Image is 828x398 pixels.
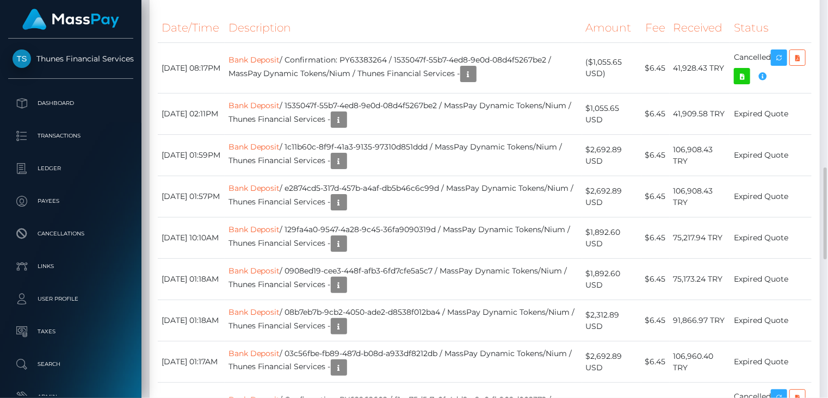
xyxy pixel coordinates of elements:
td: Expired Quote [730,135,812,176]
td: [DATE] 01:57PM [158,176,225,217]
a: Transactions [8,122,133,150]
p: Payees [13,193,129,209]
p: Taxes [13,324,129,340]
p: Dashboard [13,95,129,111]
td: 75,173.24 TRY [670,259,730,300]
a: Bank Deposit [228,55,280,65]
a: User Profile [8,285,133,313]
a: Ledger [8,155,133,182]
th: Date/Time [158,13,225,43]
td: 75,217.94 TRY [670,217,730,259]
a: Search [8,351,133,378]
td: $6.45 [641,176,670,217]
td: [DATE] 01:18AM [158,259,225,300]
td: [DATE] 01:17AM [158,341,225,383]
td: 106,908.43 TRY [670,176,730,217]
td: / Confirmation: PY63383264 / 1535047f-55b7-4ed8-9e0d-08d4f5267be2 / MassPay Dynamic Tokens/Nium /... [225,43,582,94]
td: $1,892.60 USD [582,217,641,259]
a: Payees [8,188,133,215]
td: $6.45 [641,300,670,341]
td: 106,960.40 TRY [670,341,730,383]
td: $6.45 [641,135,670,176]
a: Links [8,253,133,280]
td: $2,692.89 USD [582,341,641,383]
td: Expired Quote [730,341,812,383]
td: $6.45 [641,341,670,383]
td: $1,055.65 USD [582,94,641,135]
a: Bank Deposit [228,266,280,276]
td: $6.45 [641,259,670,300]
p: Search [13,356,129,372]
a: Dashboard [8,90,133,117]
a: Bank Deposit [228,183,280,193]
a: Bank Deposit [228,101,280,110]
th: Received [670,13,730,43]
th: Fee [641,13,670,43]
td: Expired Quote [730,94,812,135]
td: Expired Quote [730,300,812,341]
td: [DATE] 02:11PM [158,94,225,135]
th: Description [225,13,582,43]
th: Status [730,13,812,43]
a: Cancellations [8,220,133,247]
td: 106,908.43 TRY [670,135,730,176]
td: $1,892.60 USD [582,259,641,300]
img: Thunes Financial Services [13,49,31,68]
td: / 03c56fbe-fb89-487d-b08d-a933df8212db / MassPay Dynamic Tokens/Nium / Thunes Financial Services - [225,341,582,383]
td: $2,312.89 USD [582,300,641,341]
p: Cancellations [13,226,129,242]
p: Links [13,258,129,275]
td: Expired Quote [730,217,812,259]
td: Cancelled [730,43,812,94]
a: Bank Deposit [228,225,280,234]
td: / 1535047f-55b7-4ed8-9e0d-08d4f5267be2 / MassPay Dynamic Tokens/Nium / Thunes Financial Services - [225,94,582,135]
td: [DATE] 01:18AM [158,300,225,341]
td: $6.45 [641,43,670,94]
td: / 0908ed19-cee3-448f-afb3-6fd7cfe5a5c7 / MassPay Dynamic Tokens/Nium / Thunes Financial Services - [225,259,582,300]
a: Bank Deposit [228,349,280,358]
td: Expired Quote [730,176,812,217]
td: / 08b7eb7b-9cb2-4050-ade2-d8538f012ba4 / MassPay Dynamic Tokens/Nium / Thunes Financial Services - [225,300,582,341]
td: Expired Quote [730,259,812,300]
td: $2,692.89 USD [582,135,641,176]
td: ($1,055.65 USD) [582,43,641,94]
td: [DATE] 10:10AM [158,217,225,259]
p: Transactions [13,128,129,144]
a: Bank Deposit [228,307,280,317]
td: [DATE] 01:59PM [158,135,225,176]
td: [DATE] 08:17PM [158,43,225,94]
td: 41,928.43 TRY [670,43,730,94]
td: 91,866.97 TRY [670,300,730,341]
td: $6.45 [641,217,670,259]
a: Bank Deposit [228,142,280,152]
td: / 129fa4a0-9547-4a28-9c45-36fa9090319d / MassPay Dynamic Tokens/Nium / Thunes Financial Services - [225,217,582,259]
td: $6.45 [641,94,670,135]
td: $2,692.89 USD [582,176,641,217]
th: Amount [582,13,641,43]
p: User Profile [13,291,129,307]
img: MassPay Logo [22,9,119,30]
a: Taxes [8,318,133,345]
td: / 1c11b60c-8f9f-41a3-9135-97310d851ddd / MassPay Dynamic Tokens/Nium / Thunes Financial Services - [225,135,582,176]
span: Thunes Financial Services [8,54,133,64]
td: / e2874cd5-317d-457b-a4af-db5b46c6c99d / MassPay Dynamic Tokens/Nium / Thunes Financial Services - [225,176,582,217]
p: Ledger [13,160,129,177]
td: 41,909.58 TRY [670,94,730,135]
